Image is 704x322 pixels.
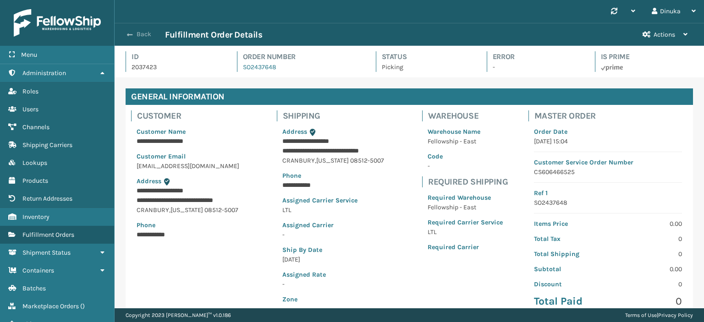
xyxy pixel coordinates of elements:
[428,193,503,202] p: Required Warehouse
[428,136,503,146] p: Fellowship - East
[613,264,682,274] p: 0.00
[428,202,503,212] p: Fellowship - East
[283,110,402,121] h4: Shipping
[428,227,503,237] p: LTL
[14,9,101,37] img: logo
[534,198,682,207] p: SO2437648
[282,171,397,180] p: Phone
[534,167,682,177] p: CS606466525
[22,213,49,221] span: Inventory
[428,242,503,252] p: Required Carrier
[282,255,397,264] p: [DATE]
[80,302,85,310] span: ( )
[534,279,603,289] p: Discount
[165,29,262,40] h3: Fulfillment Order Details
[634,23,696,46] button: Actions
[350,157,384,164] span: 08512-5007
[613,219,682,229] p: 0.00
[282,295,397,304] p: Zone
[169,206,170,214] span: ,
[613,295,682,308] p: 0
[22,87,38,95] span: Roles
[316,157,349,164] span: [US_STATE]
[22,177,48,185] span: Products
[428,176,508,187] h4: Required Shipping
[204,206,238,214] span: 08512-5007
[428,152,503,161] p: Code
[601,51,693,62] h4: Is Prime
[22,141,72,149] span: Shipping Carriers
[282,196,397,205] p: Assigned Carrier Service
[613,279,682,289] p: 0
[282,205,397,215] p: LTL
[534,136,682,146] p: [DATE] 15:04
[534,295,603,308] p: Total Paid
[613,249,682,259] p: 0
[137,161,251,171] p: [EMAIL_ADDRESS][DOMAIN_NAME]
[137,220,251,230] p: Phone
[282,245,397,255] p: Ship By Date
[126,308,231,322] p: Copyright 2023 [PERSON_NAME]™ v 1.0.186
[137,206,169,214] span: CRANBURY
[137,177,161,185] span: Address
[137,152,251,161] p: Customer Email
[282,157,315,164] span: CRANBURY
[428,127,503,136] p: Warehouse Name
[534,264,603,274] p: Subtotal
[534,158,682,167] p: Customer Service Order Number
[282,128,307,136] span: Address
[534,234,603,244] p: Total Tax
[22,123,49,131] span: Channels
[22,302,79,310] span: Marketplace Orders
[428,161,503,171] p: -
[123,30,165,38] button: Back
[428,110,508,121] h4: Warehouse
[658,312,693,318] a: Privacy Policy
[315,157,316,164] span: ,
[534,249,603,259] p: Total Shipping
[22,105,38,113] span: Users
[493,62,578,72] p: -
[493,51,578,62] h4: Error
[625,312,657,318] a: Terms of Use
[613,234,682,244] p: 0
[534,219,603,229] p: Items Price
[282,295,397,313] span: -
[243,63,276,71] a: SO2437648
[243,51,359,62] h4: Order Number
[22,231,74,239] span: Fulfillment Orders
[534,188,682,198] p: Ref 1
[21,51,37,59] span: Menu
[170,206,203,214] span: [US_STATE]
[534,110,687,121] h4: Master Order
[534,127,682,136] p: Order Date
[22,249,71,257] span: Shipment Status
[22,159,47,167] span: Lookups
[382,51,470,62] h4: Status
[428,218,503,227] p: Required Carrier Service
[22,195,72,202] span: Return Addresses
[137,110,257,121] h4: Customer
[382,62,470,72] p: Picking
[22,267,54,274] span: Containers
[282,279,397,289] p: -
[654,31,675,38] span: Actions
[132,62,220,72] p: 2037423
[282,230,397,240] p: -
[282,220,397,230] p: Assigned Carrier
[22,284,46,292] span: Batches
[137,127,251,136] p: Customer Name
[282,270,397,279] p: Assigned Rate
[625,308,693,322] div: |
[126,88,693,105] h4: General Information
[22,69,66,77] span: Administration
[132,51,220,62] h4: Id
